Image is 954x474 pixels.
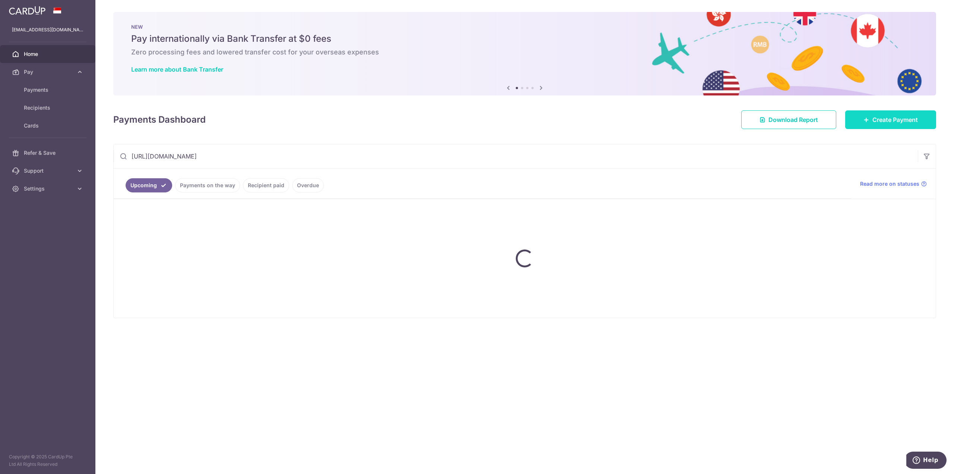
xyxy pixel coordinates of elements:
span: Download Report [768,115,818,124]
h4: Payments Dashboard [113,113,206,126]
span: Recipients [24,104,73,112]
h6: Zero processing fees and lowered transfer cost for your overseas expenses [131,48,918,57]
input: Search by recipient name, payment id or reference [114,144,918,168]
p: NEW [131,24,918,30]
span: Pay [24,68,73,76]
a: Recipient paid [243,178,289,192]
a: Overdue [292,178,324,192]
a: Learn more about Bank Transfer [131,66,223,73]
span: Home [24,50,73,58]
h5: Pay internationally via Bank Transfer at $0 fees [131,33,918,45]
a: Create Payment [845,110,936,129]
span: Create Payment [872,115,918,124]
span: Settings [24,185,73,192]
a: Read more on statuses [860,180,927,188]
img: CardUp [9,6,45,15]
span: Cards [24,122,73,129]
img: Bank transfer banner [113,12,936,95]
span: Payments [24,86,73,94]
span: Read more on statuses [860,180,919,188]
span: Refer & Save [24,149,73,157]
a: Payments on the way [175,178,240,192]
a: Download Report [741,110,836,129]
a: Upcoming [126,178,172,192]
iframe: Opens a widget where you can find more information [906,452,947,470]
span: Support [24,167,73,175]
p: [EMAIL_ADDRESS][DOMAIN_NAME] [12,26,83,34]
